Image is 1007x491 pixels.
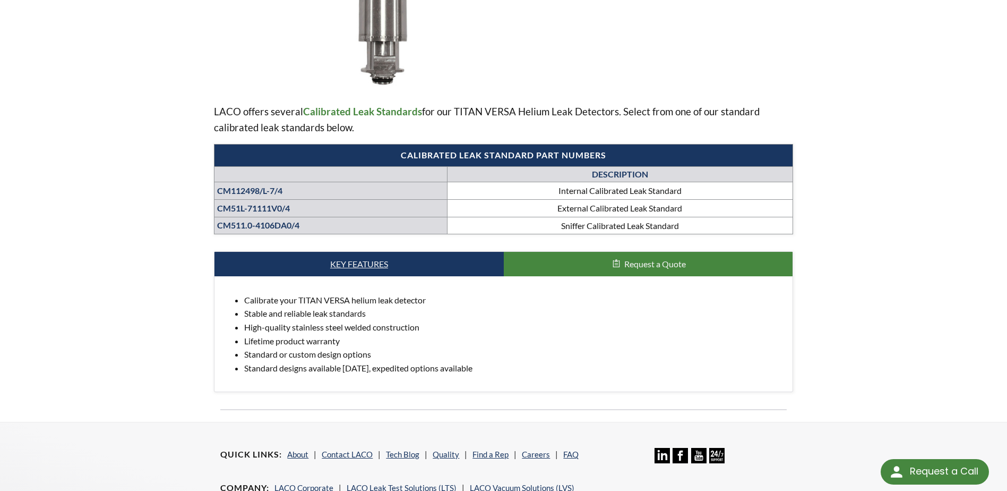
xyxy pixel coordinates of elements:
li: Stable and reliable leak standards [244,307,784,320]
img: round button [888,463,905,480]
a: Find a Rep [472,450,509,459]
button: Request a Quote [504,252,793,276]
li: High-quality stainless steel welded construction [244,320,784,334]
li: Standard designs available [DATE], expedited options available [244,361,784,375]
li: Calibrate your TITAN VERSA helium leak detector [244,293,784,307]
td: External Calibrated Leak Standard [447,199,793,217]
td: Internal Calibrated Leak Standard [447,182,793,200]
th: CM112498/L-7/4 [214,182,447,200]
span: Calibrated Leak Standards [303,105,422,117]
p: LACO offers several for our TITAN VERSA Helium Leak Detectors. Select from one of our standard ca... [214,104,793,136]
a: 24/7 Support [709,455,725,465]
a: FAQ [563,450,579,459]
th: CM511.0-4106DA0/4 [214,217,447,234]
a: About [287,450,308,459]
li: Lifetime product warranty [244,334,784,348]
span: Request a Quote [624,259,686,269]
a: Key Features [214,252,503,276]
img: 24/7 Support Icon [709,448,725,463]
a: Contact LACO [322,450,373,459]
li: Standard or custom design options [244,348,784,361]
a: Careers [522,450,550,459]
div: Request a Call [910,459,978,484]
th: CM51L-71111V0/4 [214,199,447,217]
th: DESCRIPTION [447,166,793,182]
a: Quality [433,450,459,459]
td: Sniffer Calibrated Leak Standard [447,217,793,234]
h4: Calibrated Leak Standard Part Numbers [220,150,787,161]
h4: Quick Links [220,449,282,460]
a: Tech Blog [386,450,419,459]
div: Request a Call [881,459,989,485]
